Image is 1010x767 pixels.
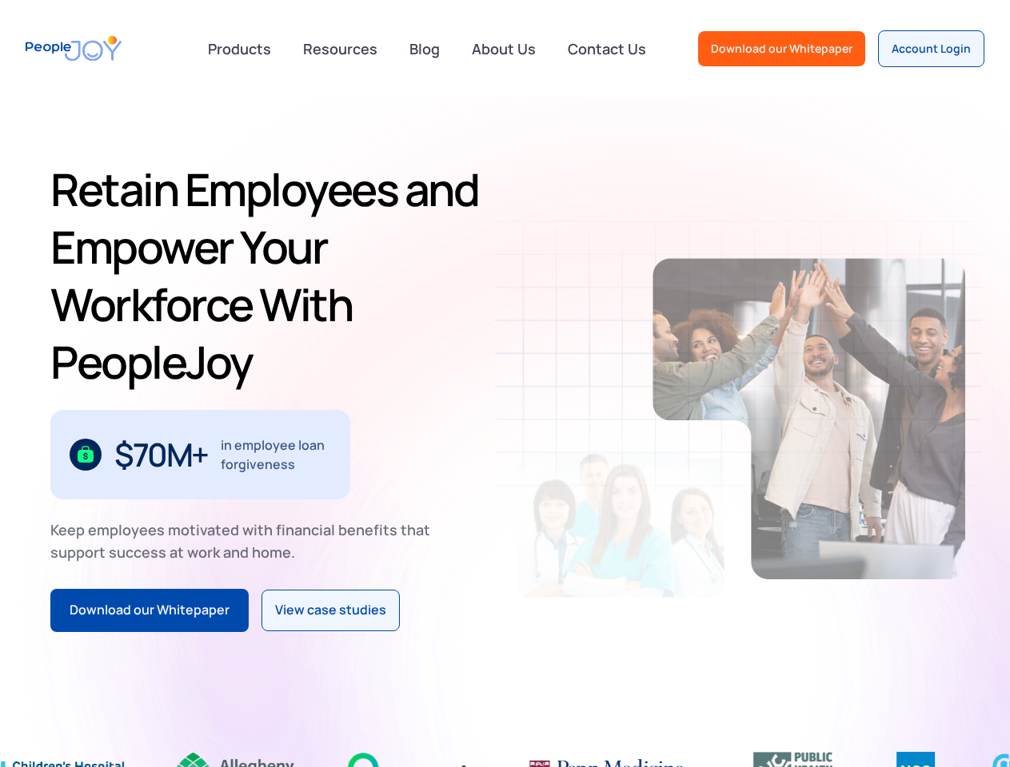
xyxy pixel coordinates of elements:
[26,26,122,71] a: home
[275,600,386,621] div: View case studies
[400,31,449,66] a: Blog
[50,410,350,499] div: 1 / 3
[114,442,208,467] div: $70M+
[653,258,965,579] img: Retain-Employees-PeopleJoy
[293,31,387,66] a: Resources
[892,41,971,57] div: Account Login
[50,519,444,563] div: Keep employees motivated with financial benefits that support success at work and home.
[50,589,249,632] a: Download our Whitepaper
[517,454,725,598] img: Retain-Employees-PeopleJoy
[558,31,656,66] a: Contact Us
[50,161,517,391] h1: Retain Employees and Empower Your Workforce With PeopleJoy
[711,41,852,57] div: Download our Whitepaper
[878,30,984,67] a: Account Login
[70,600,230,621] div: Download our Whitepaper
[261,590,400,631] a: View case studies
[221,435,332,474] div: in employee loan forgiveness
[698,31,865,66] a: Download our Whitepaper
[462,31,545,66] a: About Us
[198,33,281,65] div: Products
